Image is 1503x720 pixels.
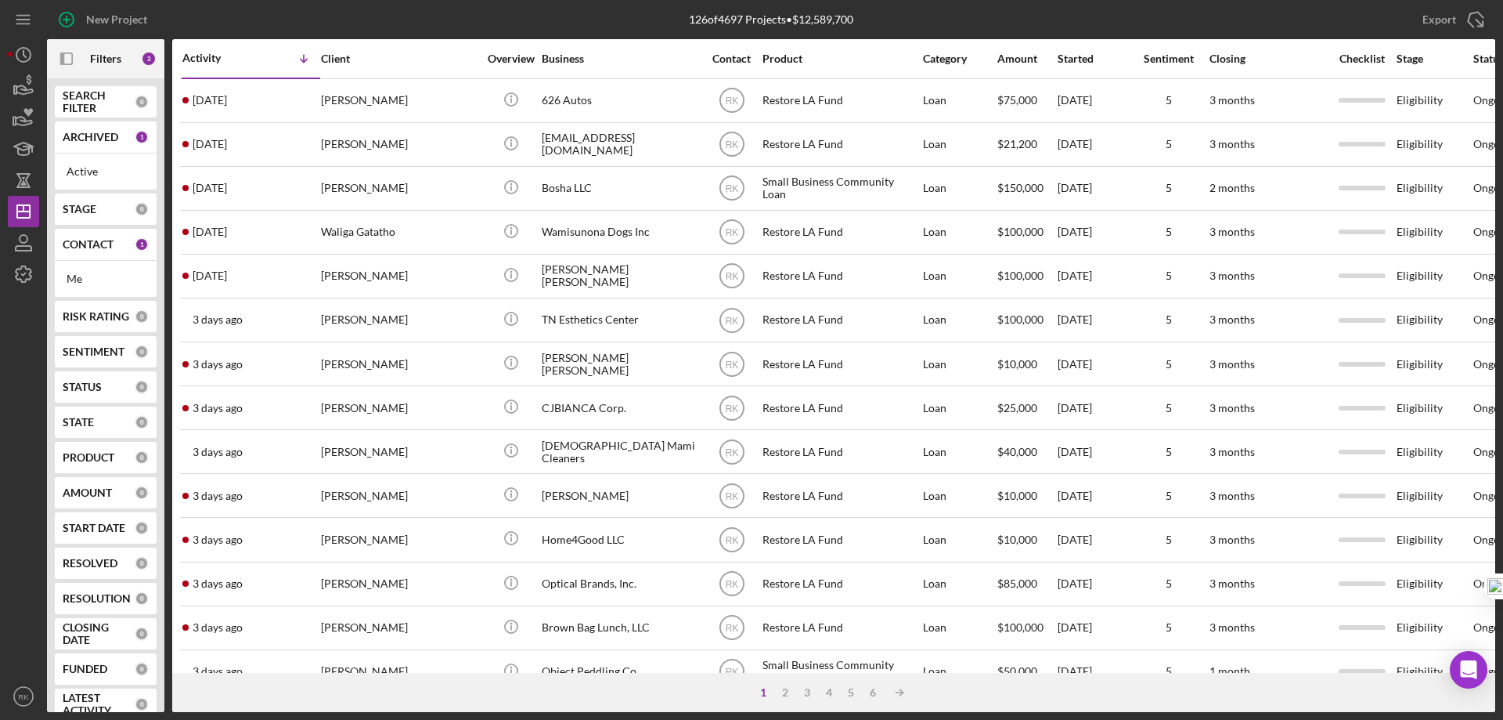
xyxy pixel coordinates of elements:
div: [DATE] [1058,212,1128,253]
time: 3 months [1209,269,1255,282]
time: 2025-08-29 23:26 [193,402,243,414]
div: $75,000 [997,80,1056,121]
b: CLOSING DATE [63,621,135,646]
div: CJBIANCA Corp. [542,387,698,429]
div: Restore LA Fund [762,475,919,516]
div: Restore LA Fund [762,299,919,341]
div: 5 [1130,313,1208,326]
div: [PERSON_NAME] [321,387,478,429]
div: Eligibility [1397,80,1472,121]
button: New Project [47,4,163,35]
b: RESOLVED [63,557,117,570]
div: 5 [1130,358,1208,371]
button: RK [8,681,39,712]
div: $100,000 [997,255,1056,297]
div: Eligibility [1397,255,1472,297]
div: [PERSON_NAME] [542,475,698,516]
div: Object Peddling Co. [542,651,698,693]
text: RK [725,447,738,458]
div: $10,000 [997,519,1056,560]
b: CONTACT [63,238,114,251]
div: [PERSON_NAME] [321,255,478,297]
text: RK [725,623,738,634]
time: 3 months [1209,225,1255,238]
div: Loan [923,475,996,516]
div: [DATE] [1058,431,1128,472]
div: 0 [135,202,149,216]
b: STATUS [63,381,102,393]
time: 3 months [1209,313,1255,326]
div: 5 [1130,577,1208,590]
div: [DEMOGRAPHIC_DATA] Mami Cleaners [542,431,698,472]
div: 0 [135,345,149,359]
div: 3 [796,686,818,699]
div: 5 [1130,490,1208,502]
b: Filters [90,52,121,65]
time: 2025-08-29 22:49 [193,490,243,502]
div: Loan [923,168,996,209]
div: [PERSON_NAME] [321,343,478,385]
div: Closing [1209,52,1327,65]
div: Loan [923,80,996,121]
div: Export [1422,4,1456,35]
text: RK [725,667,738,678]
div: 0 [135,450,149,465]
div: Business [542,52,698,65]
div: Restore LA Fund [762,519,919,560]
div: Eligibility [1397,387,1472,429]
div: [PERSON_NAME] [PERSON_NAME] [542,343,698,385]
div: 5 [1130,226,1208,238]
div: 5 [1130,182,1208,194]
div: [PERSON_NAME] [321,563,478,605]
div: Restore LA Fund [762,431,919,472]
div: $100,000 [997,299,1056,341]
time: 3 months [1209,489,1255,502]
div: 1 [752,686,774,699]
div: [DATE] [1058,343,1128,385]
div: Loan [923,212,996,253]
time: 3 months [1209,445,1255,458]
div: 0 [135,521,149,535]
text: RK [725,227,738,238]
div: Eligibility [1397,431,1472,472]
time: 2025-08-30 00:11 [193,313,243,326]
div: Client [321,52,478,65]
text: RK [725,271,738,282]
div: Waliga Gatatho [321,212,478,253]
div: [PERSON_NAME] [321,431,478,472]
div: 2 [141,51,157,67]
time: 3 months [1209,93,1255,107]
time: 2025-08-29 23:06 [193,446,243,458]
div: $25,000 [997,387,1056,429]
div: 5 [840,686,862,699]
div: 0 [135,486,149,500]
div: [DATE] [1058,80,1128,121]
time: 3 months [1209,137,1255,150]
b: START DATE [63,522,125,534]
div: [PERSON_NAME] [321,168,478,209]
text: RK [725,535,738,546]
div: 0 [135,592,149,606]
div: Product [762,52,919,65]
div: Restore LA Fund [762,343,919,385]
div: Amount [997,52,1056,65]
b: SENTIMENT [63,346,124,358]
text: RK [725,183,738,194]
div: 0 [135,380,149,394]
div: 2 [774,686,796,699]
div: Bosha LLC [542,168,698,209]
div: 0 [135,95,149,109]
div: Eligibility [1397,124,1472,165]
div: Sentiment [1130,52,1208,65]
div: 0 [135,627,149,641]
div: $85,000 [997,563,1056,605]
div: Stage [1397,52,1472,65]
div: [DATE] [1058,563,1128,605]
div: 5 [1130,621,1208,634]
div: Activity [182,52,251,64]
time: 2 months [1209,181,1255,194]
div: 0 [135,309,149,324]
div: [PERSON_NAME] [321,80,478,121]
div: $40,000 [997,431,1056,472]
b: STATE [63,416,94,429]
